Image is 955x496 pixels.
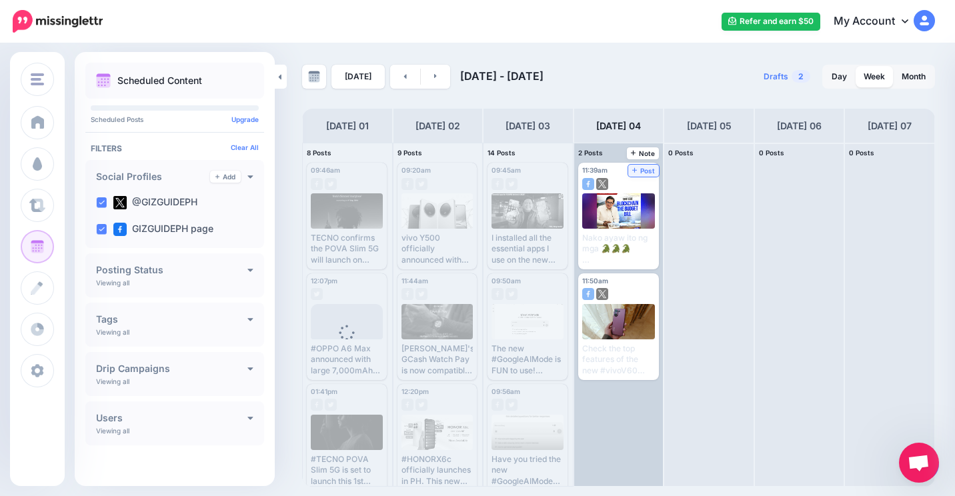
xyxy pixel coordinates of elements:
img: facebook-grey-square.png [492,288,504,300]
div: The new #GoogleAIMode is FUN to use! Read here: [URL][DOMAIN_NAME] [492,343,564,376]
h4: Social Profiles [96,172,210,181]
h4: Tags [96,315,247,324]
a: Post [628,165,660,177]
span: 8 Posts [307,149,331,157]
span: 9 Posts [397,149,422,157]
span: 0 Posts [668,149,694,157]
span: 11:50am [582,277,608,285]
span: 2 [792,70,810,83]
a: Clear All [231,143,259,151]
h4: [DATE] 07 [868,118,912,134]
h4: [DATE] 02 [415,118,460,134]
img: twitter-square.png [596,178,608,190]
div: Loading [328,325,365,359]
img: Missinglettr [13,10,103,33]
a: Month [894,66,934,87]
img: facebook-grey-square.png [492,178,504,190]
div: Check the top features of the new #vivoV60 here: [URL][DOMAIN_NAME] [582,343,656,376]
h4: Posting Status [96,265,247,275]
img: twitter-grey-square.png [415,399,427,411]
div: I installed all the essential apps I use on the new #HUAWEIPura80Series #AppGallery Watch here: [... [492,233,564,265]
a: Upgrade [231,115,259,123]
div: [PERSON_NAME]'s GCash Watch Pay is now compatible with iOS users! Read here: [URL][DOMAIN_NAME] [401,343,473,376]
span: 09:50am [492,277,521,285]
span: 09:20am [401,166,431,174]
span: 01:41pm [311,387,337,395]
img: twitter-grey-square.png [325,178,337,190]
h4: [DATE] 04 [596,118,641,134]
img: twitter-square.png [113,196,127,209]
span: 0 Posts [849,149,874,157]
h4: Drip Campaigns [96,364,247,373]
a: [DATE] [331,65,385,89]
span: 12:07pm [311,277,337,285]
a: Note [627,147,660,159]
p: Viewing all [96,279,129,287]
div: TECNO confirms the POVA Slim 5G will launch on [DATE] as the world's slimmest curved phone. [311,233,383,265]
span: Drafts [764,73,788,81]
img: twitter-grey-square.png [506,399,518,411]
h4: [DATE] 01 [326,118,369,134]
a: Open chat [899,443,939,483]
span: Note [631,150,656,157]
label: @GIZGUIDEPH [113,196,197,209]
img: facebook-square.png [113,223,127,236]
img: facebook-grey-square.png [401,178,413,190]
img: twitter-grey-square.png [325,399,337,411]
img: facebook-grey-square.png [401,399,413,411]
img: calendar-grey-darker.png [308,71,320,83]
span: 09:45am [492,166,521,174]
div: vivo Y500 officially announced with 8,200mAh battery, Dimensity 7300, and IP68/69/69+ rating. Rea... [401,233,473,265]
img: facebook-square.png [582,288,594,300]
p: Viewing all [96,328,129,336]
a: Week [856,66,893,87]
p: Viewing all [96,427,129,435]
img: twitter-grey-square.png [415,288,427,300]
img: twitter-grey-square.png [506,178,518,190]
img: facebook-square.png [582,178,594,190]
span: 09:56am [492,387,520,395]
h4: Filters [91,143,259,153]
span: 11:44am [401,277,428,285]
img: facebook-grey-square.png [311,178,323,190]
img: twitter-grey-square.png [415,178,427,190]
span: 2 Posts [578,149,603,157]
h4: [DATE] 05 [687,118,732,134]
img: twitter-grey-square.png [311,288,323,300]
span: 09:46am [311,166,340,174]
span: 12:20pm [401,387,429,395]
div: #OPPO A6 Max announced with large 7,000mAh battery and Snapdragon 7 Gen 3. Read here: [URL][DOMAI... [311,343,383,376]
div: Have you tried the new #GoogleAIMode? Read here: [URL][DOMAIN_NAME] [492,454,564,487]
div: Nako ayaw ito ng mga 🐊🐊🐊 Read here: [URL][DOMAIN_NAME] [582,233,656,265]
span: 0 Posts [759,149,784,157]
div: #TECNO POVA Slim 5G is set to launch this 1st week of September. Read here: [URL][DOMAIN_NAME] [311,454,383,487]
img: facebook-grey-square.png [492,399,504,411]
h4: [DATE] 03 [506,118,550,134]
h4: Users [96,413,247,423]
p: Scheduled Content [117,76,202,85]
img: twitter-square.png [596,288,608,300]
span: [DATE] - [DATE] [460,69,544,83]
img: facebook-grey-square.png [311,399,323,411]
p: Scheduled Posts [91,116,259,123]
a: My Account [820,5,935,38]
img: menu.png [31,73,44,85]
p: Viewing all [96,377,129,385]
img: twitter-grey-square.png [506,288,518,300]
span: Post [632,167,656,174]
a: Add [210,171,241,183]
div: #HONORX6c officially launches in PH. This new entry-level device will be down to under PHP 5K dur... [401,454,473,487]
label: GIZGUIDEPH page [113,223,213,236]
img: calendar.png [96,73,111,88]
span: 14 Posts [488,149,516,157]
a: Drafts2 [756,65,818,89]
a: Day [824,66,855,87]
span: 11:39am [582,166,608,174]
img: facebook-grey-square.png [401,288,413,300]
h4: [DATE] 06 [777,118,822,134]
a: Refer and earn $50 [722,13,820,31]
